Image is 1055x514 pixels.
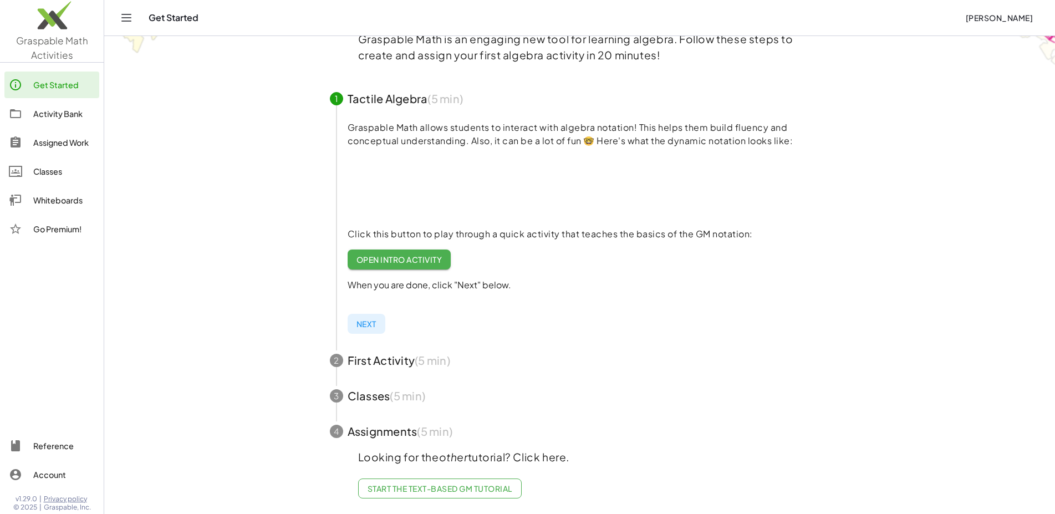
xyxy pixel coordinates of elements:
[39,495,42,503] span: |
[44,503,91,512] span: Graspable, Inc.
[4,158,99,185] a: Classes
[33,165,95,178] div: Classes
[33,194,95,207] div: Whiteboards
[4,129,99,156] a: Assigned Work
[16,495,37,503] span: v1.29.0
[356,255,442,264] span: Open Intro Activity
[348,121,830,147] p: Graspable Math allows students to interact with algebra notation! This helps them build fluency a...
[33,439,95,452] div: Reference
[33,78,95,91] div: Get Started
[965,13,1033,23] span: [PERSON_NAME]
[356,319,376,329] span: Next
[4,461,99,488] a: Account
[368,484,512,493] span: Start the Text-based GM Tutorial
[330,354,343,367] div: 2
[348,250,451,269] a: Open Intro Activity
[358,449,802,465] p: Looking for the tutorial? Click here.
[439,450,468,464] em: other
[118,9,135,27] button: Toggle navigation
[348,227,830,241] p: Click this button to play through a quick activity that teaches the basics of the GM notation:
[317,378,843,414] button: 3Classes(5 min)
[358,31,802,63] p: Graspable Math is an engaging new tool for learning algebra. Follow these steps to create and ass...
[4,72,99,98] a: Get Started
[330,92,343,105] div: 1
[956,8,1042,28] button: [PERSON_NAME]
[33,136,95,149] div: Assigned Work
[33,468,95,481] div: Account
[33,107,95,120] div: Activity Bank
[317,414,843,449] button: 4Assignments(5 min)
[13,503,37,512] span: © 2025
[358,479,522,498] a: Start the Text-based GM Tutorial
[348,314,385,334] button: Next
[330,425,343,438] div: 4
[4,100,99,127] a: Activity Bank
[44,495,91,503] a: Privacy policy
[330,389,343,403] div: 3
[16,34,88,61] span: Graspable Math Activities
[4,432,99,459] a: Reference
[317,343,843,378] button: 2First Activity(5 min)
[317,81,843,116] button: 1Tactile Algebra(5 min)
[4,187,99,213] a: Whiteboards
[33,222,95,236] div: Go Premium!
[39,503,42,512] span: |
[348,145,514,228] video: What is this? This is dynamic math notation. Dynamic math notation plays a central role in how Gr...
[348,278,830,292] p: When you are done, click "Next" below.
